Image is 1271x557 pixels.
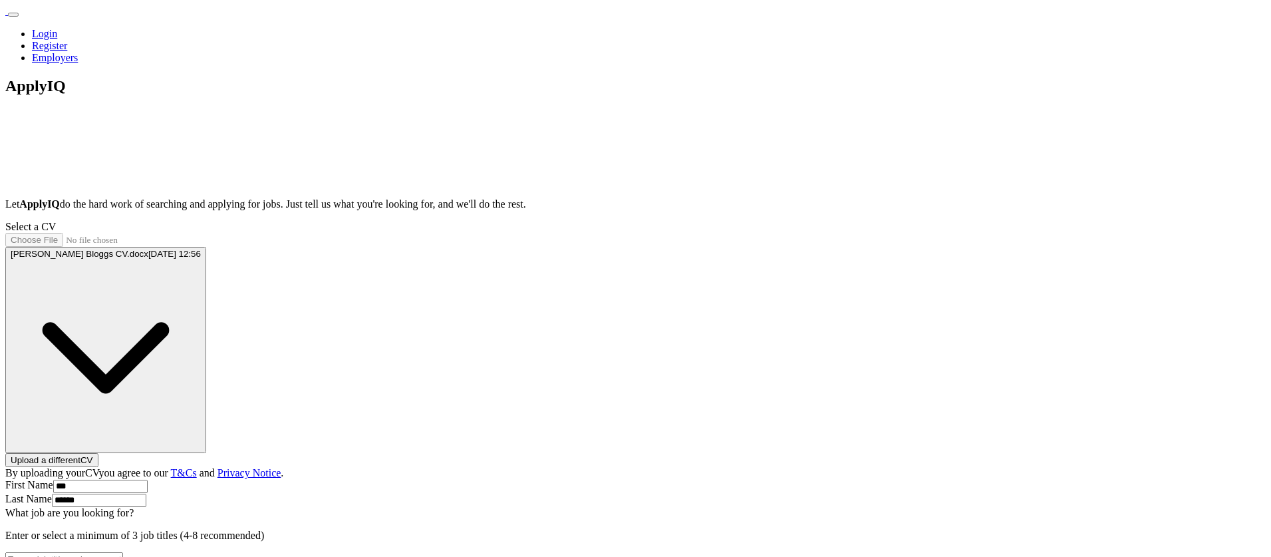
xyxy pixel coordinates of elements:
[5,453,98,467] button: Upload a differentCV
[8,13,19,17] button: Toggle main navigation menu
[5,479,53,490] label: First Name
[5,530,1266,542] p: Enter or select a minimum of 3 job titles (4-8 recommended)
[5,247,206,453] button: [PERSON_NAME] Bloggs CV.docx[DATE] 12:56
[11,249,148,259] span: [PERSON_NAME] Bloggs CV.docx
[5,198,1266,210] p: Let do the hard work of searching and applying for jobs. Just tell us what you're looking for, an...
[5,493,52,504] label: Last Name
[32,40,67,51] a: Register
[32,52,78,63] a: Employers
[5,221,56,232] label: Select a CV
[32,28,57,39] a: Login
[171,467,197,478] a: T&Cs
[5,507,134,518] label: What job are you looking for?
[5,77,1266,95] h1: ApplyIQ
[5,467,1266,479] div: By uploading your CV you agree to our and .
[217,467,281,478] a: Privacy Notice
[19,198,59,210] strong: ApplyIQ
[148,249,201,259] span: [DATE] 12:56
